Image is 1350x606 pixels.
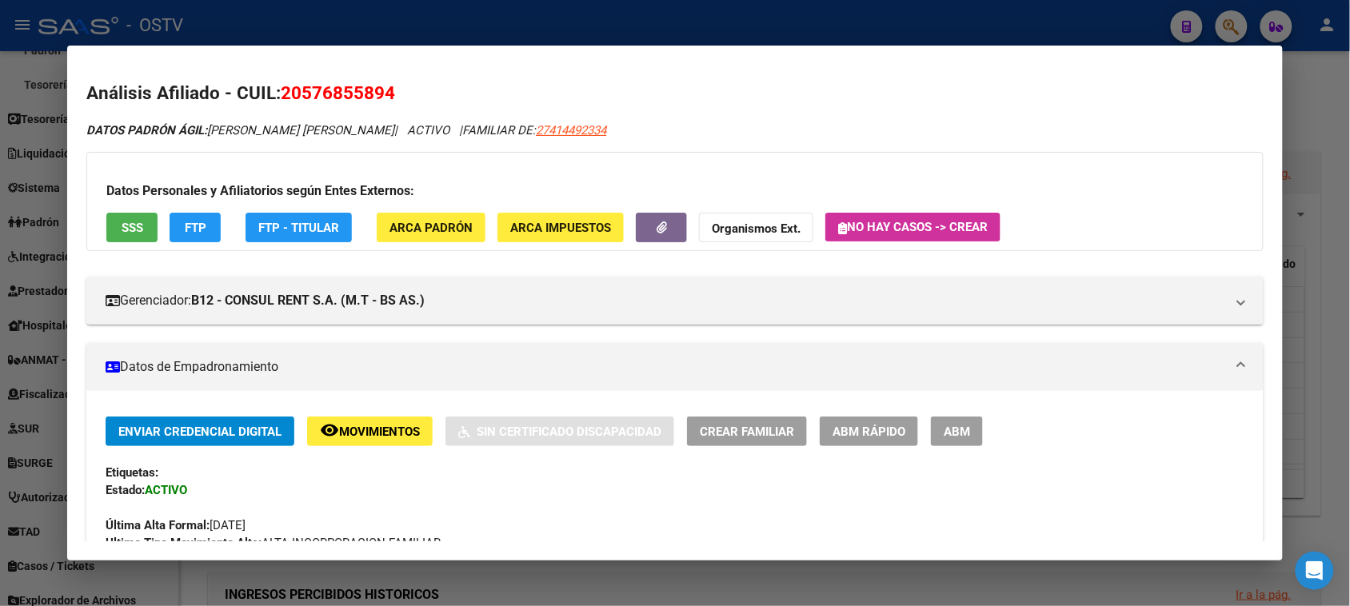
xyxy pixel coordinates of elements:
mat-panel-title: Gerenciador: [106,291,1224,310]
h2: Análisis Afiliado - CUIL: [86,80,1263,107]
span: ARCA Impuestos [510,221,611,235]
span: SSS [122,221,143,235]
span: [PERSON_NAME] [PERSON_NAME] [86,123,394,138]
button: Enviar Credencial Digital [106,417,294,446]
button: ABM Rápido [820,417,918,446]
strong: B12 - CONSUL RENT S.A. (M.T - BS AS.) [191,291,425,310]
span: FTP [185,221,206,235]
div: Open Intercom Messenger [1296,552,1334,590]
strong: Última Alta Formal: [106,518,210,532]
button: No hay casos -> Crear [825,213,1001,241]
strong: Estado: [106,483,145,497]
span: FTP - Titular [258,221,339,235]
mat-expansion-panel-header: Gerenciador:B12 - CONSUL RENT S.A. (M.T - BS AS.) [86,277,1263,325]
button: ABM [931,417,983,446]
button: ARCA Impuestos [497,213,624,242]
span: ABM Rápido [833,425,905,439]
span: 20576855894 [281,82,395,103]
button: Organismos Ext. [699,213,813,242]
mat-panel-title: Datos de Empadronamiento [106,357,1224,377]
button: ARCA Padrón [377,213,485,242]
span: 27414492334 [536,123,606,138]
mat-expansion-panel-header: Datos de Empadronamiento [86,343,1263,391]
span: Crear Familiar [700,425,794,439]
button: Sin Certificado Discapacidad [445,417,674,446]
button: FTP - Titular [246,213,352,242]
strong: DATOS PADRÓN ÁGIL: [86,123,207,138]
i: | ACTIVO | [86,123,606,138]
button: FTP [170,213,221,242]
span: Sin Certificado Discapacidad [477,425,661,439]
h3: Datos Personales y Afiliatorios según Entes Externos: [106,181,1243,201]
span: Enviar Credencial Digital [118,425,282,439]
span: Movimientos [339,425,420,439]
strong: Ultimo Tipo Movimiento Alta: [106,536,262,550]
strong: Etiquetas: [106,465,158,480]
span: No hay casos -> Crear [838,220,988,234]
strong: Organismos Ext. [712,221,801,236]
span: ARCA Padrón [389,221,473,235]
button: Crear Familiar [687,417,807,446]
button: Movimientos [307,417,433,446]
button: SSS [106,213,158,242]
span: ABM [944,425,970,439]
strong: ACTIVO [145,483,187,497]
mat-icon: remove_red_eye [320,421,339,440]
span: ALTA INCORPORACION FAMILIAR [106,536,441,550]
span: [DATE] [106,518,246,532]
span: FAMILIAR DE: [462,123,606,138]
